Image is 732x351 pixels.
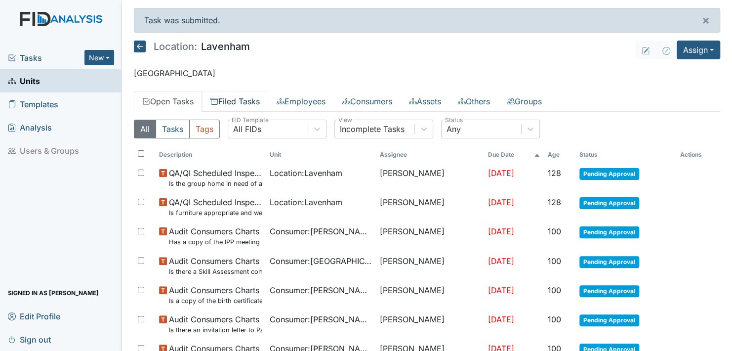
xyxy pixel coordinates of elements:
[340,123,405,135] div: Incomplete Tasks
[8,73,40,88] span: Units
[548,285,561,295] span: 100
[8,120,52,135] span: Analysis
[134,120,220,138] div: Type filter
[134,91,202,112] a: Open Tasks
[548,314,561,324] span: 100
[270,167,342,179] span: Location : Lavenham
[233,123,261,135] div: All FIDs
[498,91,550,112] a: Groups
[334,91,401,112] a: Consumers
[270,284,372,296] span: Consumer : [PERSON_NAME]
[8,285,99,301] span: Signed in as [PERSON_NAME]
[548,256,561,266] span: 100
[169,284,261,306] span: Audit Consumers Charts Is a copy of the birth certificate found in the file?
[202,91,268,112] a: Filed Tasks
[488,256,514,266] span: [DATE]
[401,91,449,112] a: Assets
[8,96,58,112] span: Templates
[169,225,261,247] span: Audit Consumers Charts Has a copy of the IPP meeting been sent to the Parent/Guardian within 30 d...
[376,192,484,221] td: [PERSON_NAME]
[447,123,461,135] div: Any
[266,146,376,163] th: Toggle SortBy
[268,91,334,112] a: Employees
[579,314,639,326] span: Pending Approval
[270,225,372,237] span: Consumer : [PERSON_NAME]
[488,285,514,295] span: [DATE]
[134,41,250,52] h5: Lavenham
[169,167,261,188] span: QA/QI Scheduled Inspection Is the group home in need of any outside repairs (paint, gutters, pres...
[376,146,484,163] th: Assignee
[548,168,561,178] span: 128
[376,280,484,309] td: [PERSON_NAME]
[156,120,190,138] button: Tasks
[488,226,514,236] span: [DATE]
[8,308,60,324] span: Edit Profile
[138,150,144,157] input: Toggle All Rows Selected
[169,296,261,306] small: Is a copy of the birth certificate found in the file?
[169,196,261,218] span: QA/QI Scheduled Inspection Is furniture appropriate and well-maintained (broken, missing pieces, ...
[270,255,372,267] span: Consumer : [GEOGRAPHIC_DATA][PERSON_NAME][GEOGRAPHIC_DATA]
[579,256,639,268] span: Pending Approval
[169,325,261,335] small: Is there an invitation letter to Parent/Guardian for current years team meetings in T-Logs (Therap)?
[579,226,639,238] span: Pending Approval
[548,226,561,236] span: 100
[134,67,720,79] p: [GEOGRAPHIC_DATA]
[376,309,484,339] td: [PERSON_NAME]
[488,197,514,207] span: [DATE]
[484,146,544,163] th: Toggle SortBy
[676,146,720,163] th: Actions
[154,42,197,51] span: Location:
[579,197,639,209] span: Pending Approval
[169,179,261,188] small: Is the group home in need of any outside repairs (paint, gutters, pressure wash, etc.)?
[169,267,261,276] small: Is there a Skill Assessment completed and updated yearly (no more than one year old)
[579,168,639,180] span: Pending Approval
[270,313,372,325] span: Consumer : [PERSON_NAME]
[169,208,261,218] small: Is furniture appropriate and well-maintained (broken, missing pieces, sufficient number for seati...
[169,313,261,335] span: Audit Consumers Charts Is there an invitation letter to Parent/Guardian for current years team me...
[449,91,498,112] a: Others
[575,146,676,163] th: Toggle SortBy
[544,146,575,163] th: Toggle SortBy
[488,168,514,178] span: [DATE]
[84,50,114,65] button: New
[548,197,561,207] span: 128
[376,221,484,251] td: [PERSON_NAME]
[692,8,720,32] button: ×
[579,285,639,297] span: Pending Approval
[488,314,514,324] span: [DATE]
[702,13,710,27] span: ×
[134,120,156,138] button: All
[270,196,342,208] span: Location : Lavenham
[134,8,720,33] div: Task was submitted.
[169,255,261,276] span: Audit Consumers Charts Is there a Skill Assessment completed and updated yearly (no more than one...
[189,120,220,138] button: Tags
[376,163,484,192] td: [PERSON_NAME]
[8,52,84,64] a: Tasks
[155,146,265,163] th: Toggle SortBy
[169,237,261,247] small: Has a copy of the IPP meeting been sent to the Parent/Guardian [DATE] of the meeting?
[376,251,484,280] td: [PERSON_NAME]
[677,41,720,59] button: Assign
[8,332,51,347] span: Sign out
